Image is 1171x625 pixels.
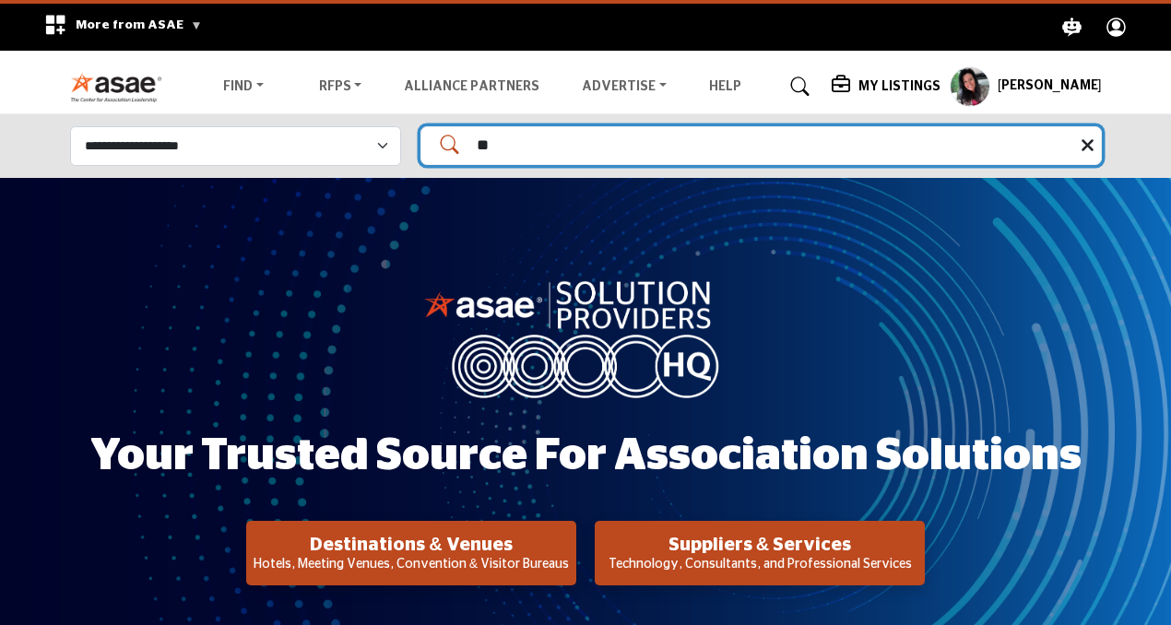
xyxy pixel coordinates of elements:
input: Search Solutions [420,126,1102,165]
h2: Suppliers & Services [600,534,919,556]
div: My Listings [832,76,940,98]
h5: My Listings [858,78,940,95]
h1: Your Trusted Source for Association Solutions [90,428,1082,485]
a: RFPs [306,74,375,100]
span: More from ASAE [76,18,202,31]
button: Show hide supplier dropdown [950,66,990,107]
img: image [424,277,747,398]
button: Destinations & Venues Hotels, Meeting Venues, Convention & Visitor Bureaus [246,521,576,585]
img: Site Logo [70,72,172,102]
a: Find [210,74,277,100]
h5: [PERSON_NAME] [998,77,1102,96]
a: Advertise [569,74,680,100]
select: Select Listing Type Dropdown [70,126,401,166]
div: More from ASAE [32,4,214,51]
a: Alliance Partners [404,80,539,93]
p: Technology, Consultants, and Professional Services [600,556,919,574]
a: Search [773,72,822,101]
h2: Destinations & Venues [252,534,571,556]
a: Help [709,80,741,93]
p: Hotels, Meeting Venues, Convention & Visitor Bureaus [252,556,571,574]
button: Suppliers & Services Technology, Consultants, and Professional Services [595,521,925,585]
